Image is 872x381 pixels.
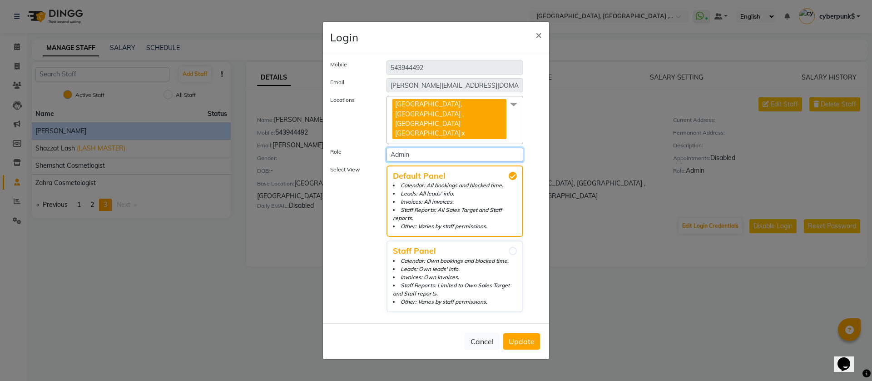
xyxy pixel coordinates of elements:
li: Other: Varies by staff permissions. [393,222,517,231]
span: [GEOGRAPHIC_DATA], [GEOGRAPHIC_DATA] , [GEOGRAPHIC_DATA] [GEOGRAPHIC_DATA] [395,100,464,137]
li: Staff Reports: All Sales Target and Staff reports. [393,206,517,222]
span: × [535,28,542,41]
li: Other: Varies by staff permissions. [393,298,517,306]
iframe: chat widget [834,345,863,372]
input: Default PanelCalendar: All bookings and blocked time.Leads: All leads' info.Invoices: All invoice... [509,172,517,180]
li: Leads: All leads' info. [393,190,517,198]
h4: Login [330,29,358,45]
a: x [461,129,465,137]
span: Default Panel [393,172,517,180]
input: Email [386,78,523,92]
span: Update [509,337,535,346]
input: Staff PanelCalendar: Own bookings and blocked time.Leads: Own leads' info.Invoices: Own invoices.... [509,247,517,255]
li: Invoices: All invoices. [393,198,517,206]
button: Cancel [465,333,500,350]
li: Staff Reports: Limited to Own Sales Target and Staff reports. [393,281,517,298]
li: Calendar: Own bookings and blocked time. [393,257,517,265]
button: Close [528,22,549,47]
label: Role [323,148,380,158]
input: Mobile [386,60,523,75]
label: Select View [323,165,380,312]
span: Staff Panel [393,247,517,255]
button: Update [503,333,540,350]
li: Invoices: Own invoices. [393,273,517,281]
label: Mobile [323,60,380,71]
label: Email [323,78,380,89]
li: Leads: Own leads' info. [393,265,517,273]
li: Calendar: All bookings and blocked time. [393,181,517,190]
label: Locations [323,96,380,140]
